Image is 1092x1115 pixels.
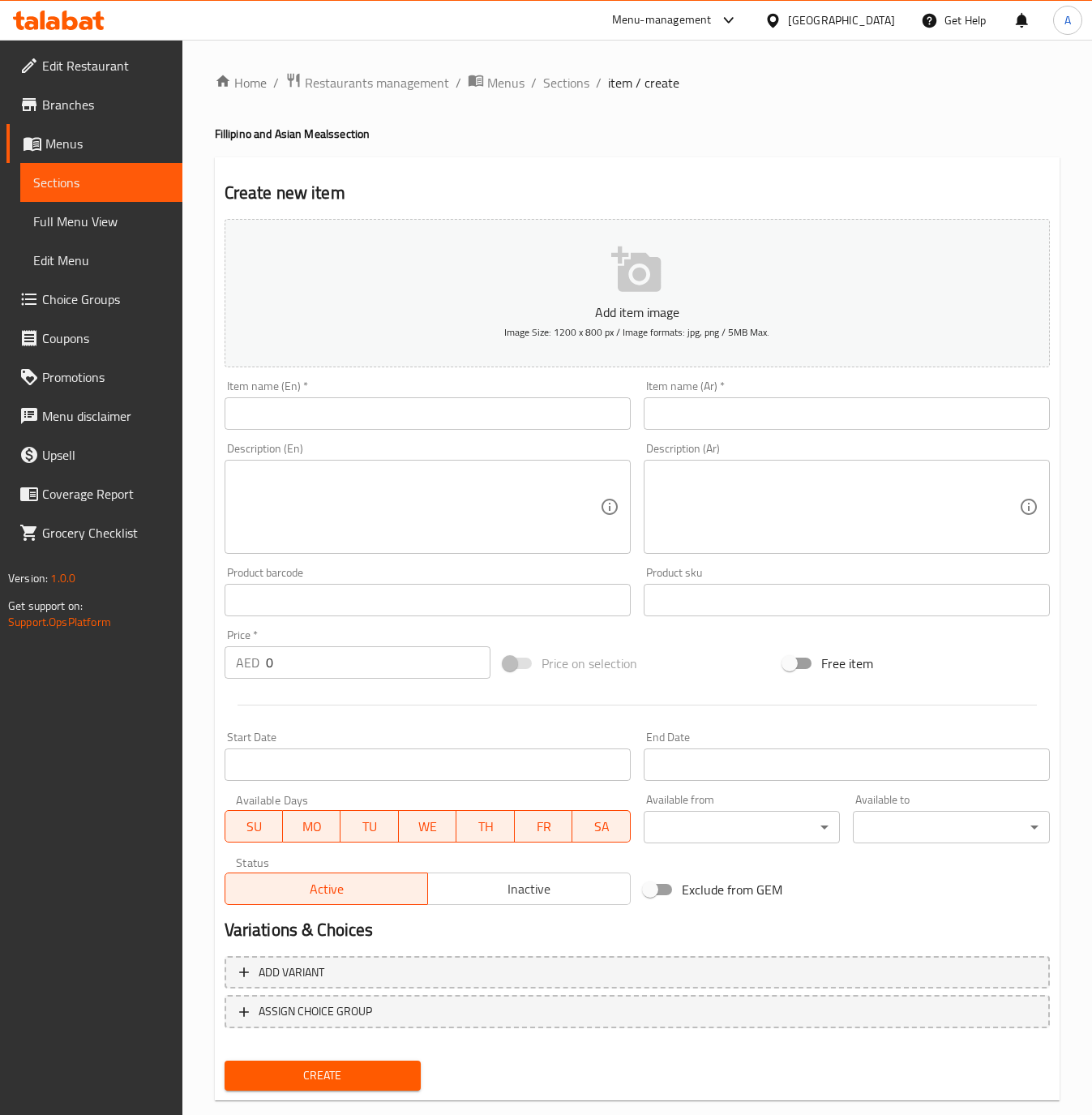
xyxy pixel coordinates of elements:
a: Sections [543,73,589,92]
span: MO [289,815,334,838]
h2: Variations & Choices [225,918,1050,942]
span: Sections [33,173,169,192]
span: Get support on: [8,595,83,616]
a: Grocery Checklist [6,513,182,552]
p: Add item image [250,302,1025,322]
nav: breadcrumb [215,72,1060,93]
li: / [273,73,279,92]
a: Menus [6,124,182,163]
a: Menus [468,72,525,93]
button: ASSIGN CHOICE GROUP [225,995,1050,1028]
span: Full Menu View [33,212,169,231]
span: Grocery Checklist [42,523,169,542]
span: Menus [487,73,525,92]
a: Menu disclaimer [6,397,182,435]
div: [GEOGRAPHIC_DATA] [788,11,895,29]
button: Inactive [427,873,631,905]
button: Create [225,1061,422,1091]
a: Upsell [6,435,182,474]
input: Enter name Ar [644,397,1050,430]
div: ​ [853,811,1050,843]
button: SU [225,810,283,843]
span: Free item [821,654,873,673]
div: ​ [644,811,841,843]
span: Menus [45,134,169,153]
li: / [596,73,602,92]
span: A [1064,11,1071,29]
span: ASSIGN CHOICE GROUP [259,1001,372,1022]
a: Edit Restaurant [6,46,182,85]
span: SU [232,815,276,838]
button: MO [283,810,340,843]
li: / [531,73,537,92]
span: WE [405,815,450,838]
span: Price on selection [542,654,637,673]
span: Menu disclaimer [42,406,169,426]
span: Coupons [42,328,169,348]
a: Sections [20,163,182,202]
input: Please enter product barcode [225,584,631,616]
span: Upsell [42,445,169,465]
button: TU [340,810,398,843]
span: Image Size: 1200 x 800 px / Image formats: jpg, png / 5MB Max. [504,323,769,341]
span: Restaurants management [305,73,449,92]
span: Coverage Report [42,484,169,504]
span: Version: [8,568,48,589]
button: Active [225,873,428,905]
input: Enter name En [225,397,631,430]
span: Active [232,877,422,901]
span: Promotions [42,367,169,387]
span: Add variant [259,963,324,983]
a: Home [215,73,267,92]
span: Edit Menu [33,251,169,270]
button: Add item imageImage Size: 1200 x 800 px / Image formats: jpg, png / 5MB Max. [225,219,1050,367]
span: Branches [42,95,169,114]
div: Menu-management [612,11,712,30]
input: Please enter price [266,646,491,679]
a: Restaurants management [285,72,449,93]
a: Coupons [6,319,182,358]
h4: Fillipino and Asian Meals section [215,126,1060,142]
a: Support.OpsPlatform [8,611,111,633]
h2: Create new item [225,181,1050,205]
button: WE [399,810,456,843]
a: Full Menu View [20,202,182,241]
span: SA [579,815,623,838]
span: Create [238,1066,409,1086]
span: item / create [608,73,679,92]
button: Add variant [225,956,1050,989]
li: / [456,73,461,92]
p: AED [236,653,259,672]
button: FR [515,810,572,843]
span: Inactive [435,877,624,901]
a: Branches [6,85,182,124]
input: Please enter product sku [644,584,1050,616]
a: Coverage Report [6,474,182,513]
span: TH [463,815,507,838]
a: Promotions [6,358,182,397]
a: Choice Groups [6,280,182,319]
a: Edit Menu [20,241,182,280]
span: Edit Restaurant [42,56,169,75]
span: Exclude from GEM [682,880,782,899]
span: TU [347,815,392,838]
span: FR [521,815,566,838]
span: Choice Groups [42,289,169,309]
button: SA [572,810,630,843]
span: 1.0.0 [50,568,75,589]
button: TH [456,810,514,843]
